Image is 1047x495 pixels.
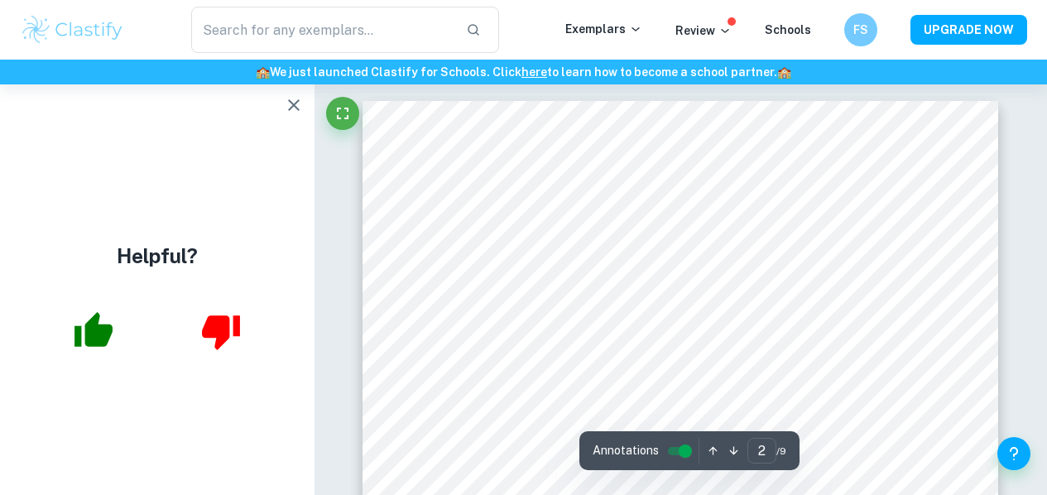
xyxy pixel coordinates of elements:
[326,97,359,130] button: Fullscreen
[117,241,198,271] h4: Helpful?
[777,65,791,79] span: 🏫
[256,65,270,79] span: 🏫
[593,442,659,459] span: Annotations
[765,23,811,36] a: Schools
[776,444,786,459] span: / 9
[191,7,453,53] input: Search for any exemplars...
[3,63,1044,81] h6: We just launched Clastify for Schools. Click to learn how to become a school partner.
[997,437,1030,470] button: Help and Feedback
[910,15,1027,45] button: UPGRADE NOW
[844,13,877,46] button: FS
[675,22,732,40] p: Review
[20,13,125,46] img: Clastify logo
[521,65,547,79] a: here
[852,21,871,39] h6: FS
[565,20,642,38] p: Exemplars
